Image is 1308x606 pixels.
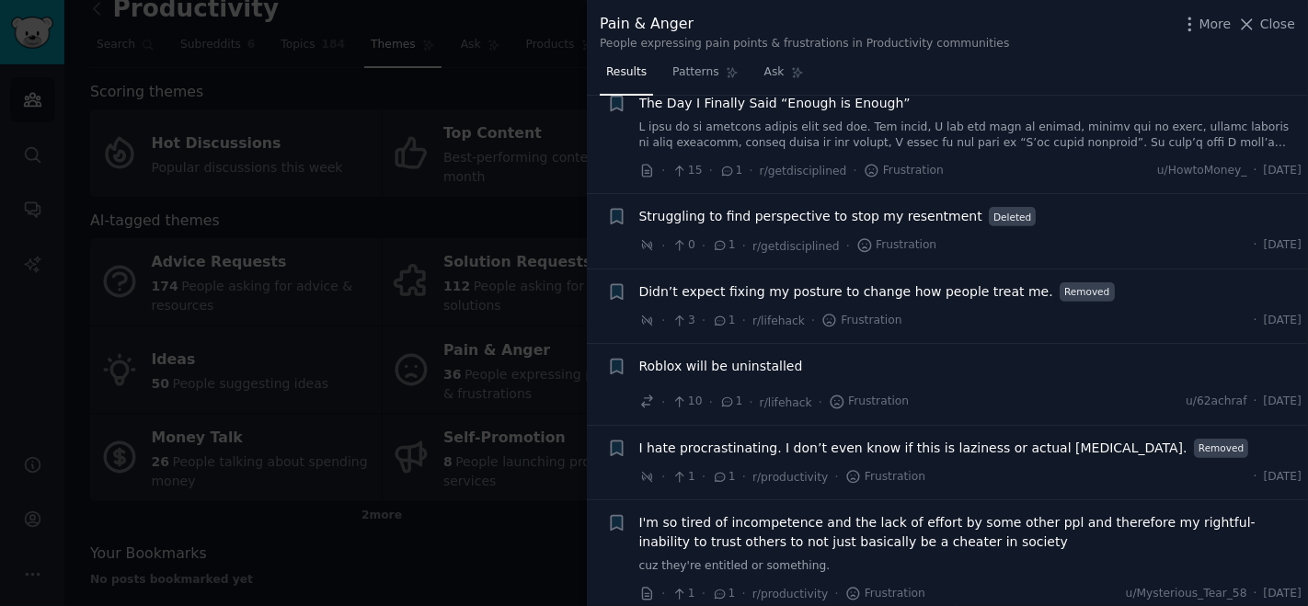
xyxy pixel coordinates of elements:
span: · [749,161,752,180]
span: · [1254,394,1257,410]
span: Ask [764,64,785,81]
a: Results [600,58,653,96]
span: r/getdisciplined [760,165,847,177]
span: · [1254,237,1257,254]
span: · [702,311,706,330]
span: · [1254,313,1257,329]
span: Frustration [864,163,944,179]
a: Didn’t expect fixing my posture to change how people treat me. [639,282,1053,302]
span: 3 [671,313,694,329]
span: Results [606,64,647,81]
span: Close [1260,15,1295,34]
span: 1 [719,394,742,410]
span: 15 [671,163,702,179]
span: · [834,584,838,603]
span: r/lifehack [760,396,812,409]
span: · [702,467,706,486]
span: 1 [671,586,694,602]
div: Pain & Anger [600,13,1009,36]
span: u/62achraf [1186,394,1246,410]
span: r/lifehack [752,314,805,327]
span: · [1254,163,1257,179]
span: 1 [712,313,735,329]
span: Frustration [856,237,936,254]
span: 1 [712,469,735,486]
span: 10 [671,394,702,410]
span: r/productivity [752,588,828,600]
a: I'm so tired of incompetence and the lack of effort by some other ppl and therefore my rightful-i... [639,513,1302,552]
a: L ipsu do si ametcons adipis elit sed doe. Tem incid, U lab etd magn al enimad, minimv qui no exe... [639,120,1302,152]
span: · [661,393,665,412]
a: The Day I Finally Said “Enough is Enough” [639,94,911,113]
span: Frustration [845,469,925,486]
span: [DATE] [1264,586,1302,602]
span: r/productivity [752,471,828,484]
span: Removed [1060,282,1115,302]
span: Deleted [989,207,1037,226]
span: · [702,236,706,256]
span: · [834,467,838,486]
a: Struggling to find perspective to stop my resentment [639,207,982,226]
span: · [749,393,752,412]
span: Frustration [821,313,901,329]
a: Roblox will be uninstalled [639,357,803,376]
span: 1 [671,469,694,486]
span: · [742,311,746,330]
span: · [819,393,822,412]
button: More [1180,15,1232,34]
span: · [661,584,665,603]
a: cuz they're entitled or something. [639,558,1302,575]
span: · [661,467,665,486]
span: u/HowtoMoney_ [1157,163,1247,179]
span: u/Mysterious_Tear_58 [1126,586,1247,602]
span: · [811,311,815,330]
span: [DATE] [1264,313,1302,329]
span: · [661,161,665,180]
span: 1 [719,163,742,179]
span: r/getdisciplined [752,240,840,253]
span: 0 [671,237,694,254]
span: [DATE] [1264,237,1302,254]
a: Patterns [666,58,744,96]
span: · [742,584,746,603]
a: Ask [758,58,810,96]
span: [DATE] [1264,163,1302,179]
span: [DATE] [1264,469,1302,486]
span: · [1254,469,1257,486]
span: · [846,236,850,256]
span: · [709,393,713,412]
span: · [742,467,746,486]
span: · [661,236,665,256]
button: Close [1237,15,1295,34]
span: More [1199,15,1232,34]
span: 1 [712,586,735,602]
span: · [661,311,665,330]
span: Frustration [845,586,925,602]
span: Removed [1194,439,1249,458]
span: · [1254,586,1257,602]
span: Patterns [672,64,718,81]
div: People expressing pain points & frustrations in Productivity communities [600,36,1009,52]
span: Frustration [829,394,909,410]
a: I hate procrastinating. I don’t even know if this is laziness or actual [MEDICAL_DATA]. [639,439,1188,458]
span: · [742,236,746,256]
span: · [702,584,706,603]
span: [DATE] [1264,394,1302,410]
span: · [853,161,856,180]
span: · [709,161,713,180]
span: 1 [712,237,735,254]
